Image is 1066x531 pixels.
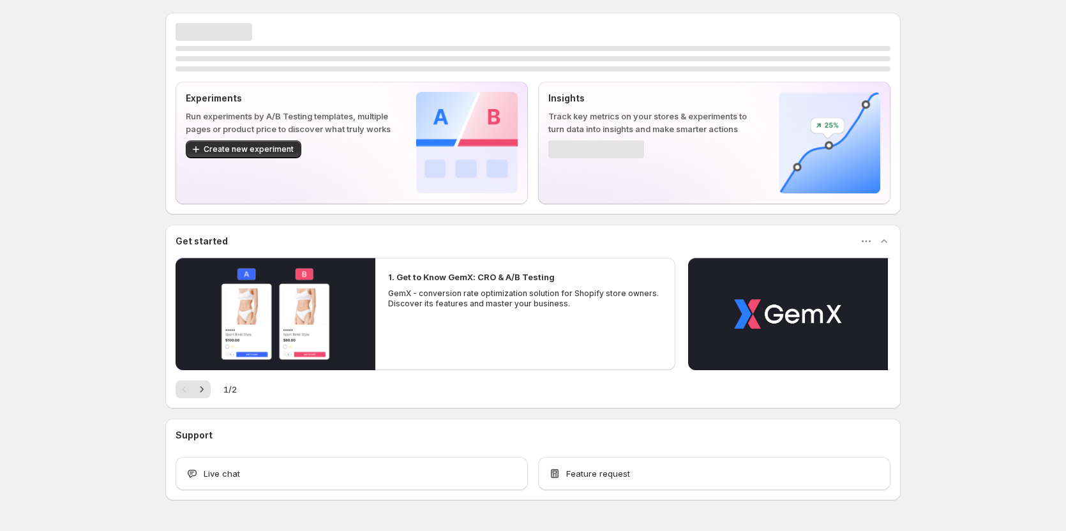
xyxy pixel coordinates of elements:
[186,92,396,105] p: Experiments
[193,380,211,398] button: Next
[388,288,663,309] p: GemX - conversion rate optimization solution for Shopify store owners. Discover its features and ...
[186,140,301,158] button: Create new experiment
[176,429,213,442] h3: Support
[186,110,396,135] p: Run experiments by A/B Testing templates, multiple pages or product price to discover what truly ...
[204,467,240,480] span: Live chat
[548,92,758,105] p: Insights
[176,258,375,370] button: Play video
[416,92,518,193] img: Experiments
[548,110,758,135] p: Track key metrics on your stores & experiments to turn data into insights and make smarter actions
[688,258,888,370] button: Play video
[176,380,211,398] nav: Pagination
[223,383,237,396] span: 1 / 2
[566,467,630,480] span: Feature request
[176,235,228,248] h3: Get started
[388,271,555,283] h2: 1. Get to Know GemX: CRO & A/B Testing
[204,144,294,154] span: Create new experiment
[779,92,880,193] img: Insights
